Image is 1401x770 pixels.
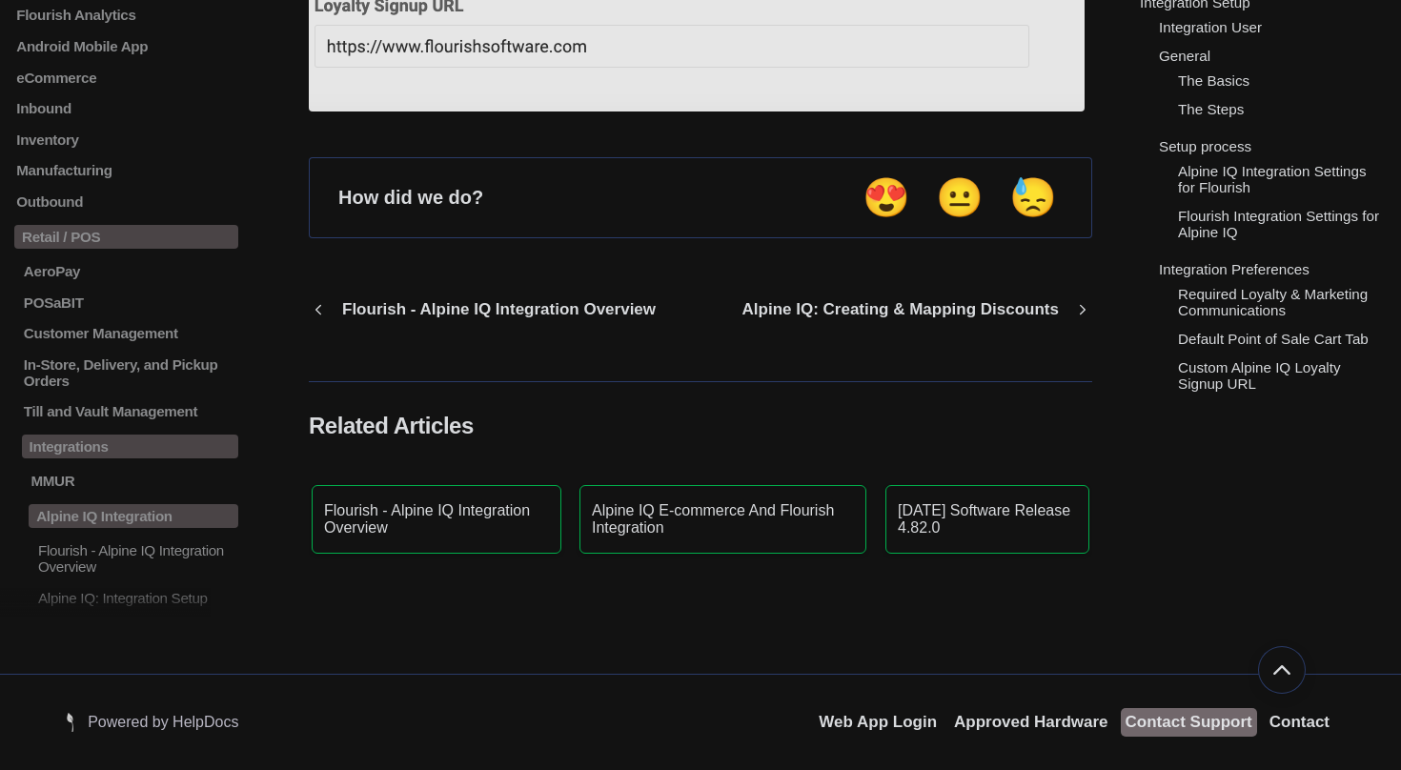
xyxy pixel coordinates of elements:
a: Manufacturing [14,162,238,178]
p: Flourish - Alpine IQ Integration Overview [328,300,670,319]
p: Flourish - Alpine IQ Integration Overview [36,542,238,575]
p: AeroPay [22,263,238,279]
h4: Related Articles [309,413,1092,439]
a: Inbound [14,100,238,116]
a: Integration Preferences [1159,262,1310,278]
a: AeroPay [14,263,238,279]
a: Alpine IQ Integration Settings for Flourish [1178,164,1367,196]
a: Flourish - Alpine IQ Integration Overview [14,542,238,575]
a: Flourish - Alpine IQ Integration Overview [312,485,561,554]
p: Customer Management [22,325,238,341]
a: Integrations [14,435,238,458]
a: Setup process [1159,139,1251,155]
p: In-Store, Delivery, and Pickup Orders [22,356,238,389]
a: Opens in a new tab [819,713,937,731]
p: Alpine IQ E-commerce And Flourish Integration [592,502,854,537]
button: Positive feedback button [857,174,916,221]
a: Opens in a new tab [67,713,78,731]
button: Go back to top of document [1258,646,1306,694]
a: [DATE] Software Release 4.82.0 [885,485,1089,554]
a: The Basics [1178,73,1249,90]
span: Powered by HelpDocs [88,714,238,730]
a: General [1159,49,1210,65]
a: The Steps [1178,102,1244,118]
a: Opens in a new tab [954,713,1108,731]
a: Integration User [1159,20,1262,36]
a: POSaBIT [14,294,238,310]
a: Required Loyalty & Marketing Communications [1178,287,1368,319]
p: Alpine IQ: Creating & Mapping Discounts [728,300,1073,319]
a: Outbound [14,193,238,210]
a: Customer Management [14,325,238,341]
button: Neutral feedback button [930,174,989,221]
p: MMUR [29,473,237,489]
a: Default Point of Sale Cart Tab [1178,332,1369,348]
p: Alpine IQ Integration [29,504,237,528]
p: Till and Vault Management [22,403,238,419]
p: Flourish - Alpine IQ Integration Overview [324,502,549,537]
a: Inventory [14,132,238,148]
a: eCommerce [14,69,238,85]
a: Flourish Analytics [14,7,238,23]
a: Contact [1269,713,1330,731]
a: Go to next article Alpine IQ: Creating & Mapping Discounts [728,284,1092,335]
button: Negative feedback button [1004,174,1063,221]
a: Opens in a new tab [1126,713,1252,731]
a: Till and Vault Management [14,403,238,419]
a: Alpine IQ E-commerce And Flourish Integration [579,485,866,554]
p: How did we do? [338,187,483,209]
p: [DATE] Software Release 4.82.0 [898,502,1077,537]
a: In-Store, Delivery, and Pickup Orders [14,356,238,389]
a: Alpine IQ Integration [14,504,238,528]
a: Custom Alpine IQ Loyalty Signup URL [1178,360,1341,393]
a: Retail / POS [14,225,238,249]
p: POSaBIT [22,294,238,310]
a: Android Mobile App [14,38,238,54]
a: Opens in a new tab [78,713,238,731]
p: Integrations [22,435,238,458]
a: MMUR [14,473,238,489]
a: Flourish Integration Settings for Alpine IQ [1178,209,1379,241]
a: Go to previous article Flourish - Alpine IQ Integration Overview [309,284,670,335]
img: Flourish Help Center [67,713,73,732]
